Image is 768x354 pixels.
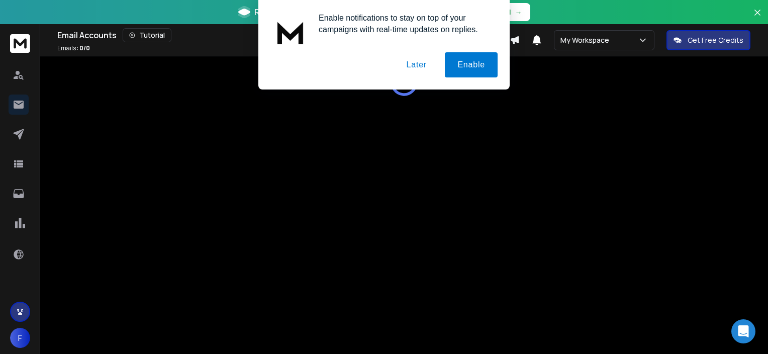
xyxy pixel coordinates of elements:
[10,328,30,348] button: F
[270,12,311,52] img: notification icon
[731,319,755,343] div: Open Intercom Messenger
[311,12,498,35] div: Enable notifications to stay on top of your campaigns with real-time updates on replies.
[445,52,498,77] button: Enable
[394,52,439,77] button: Later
